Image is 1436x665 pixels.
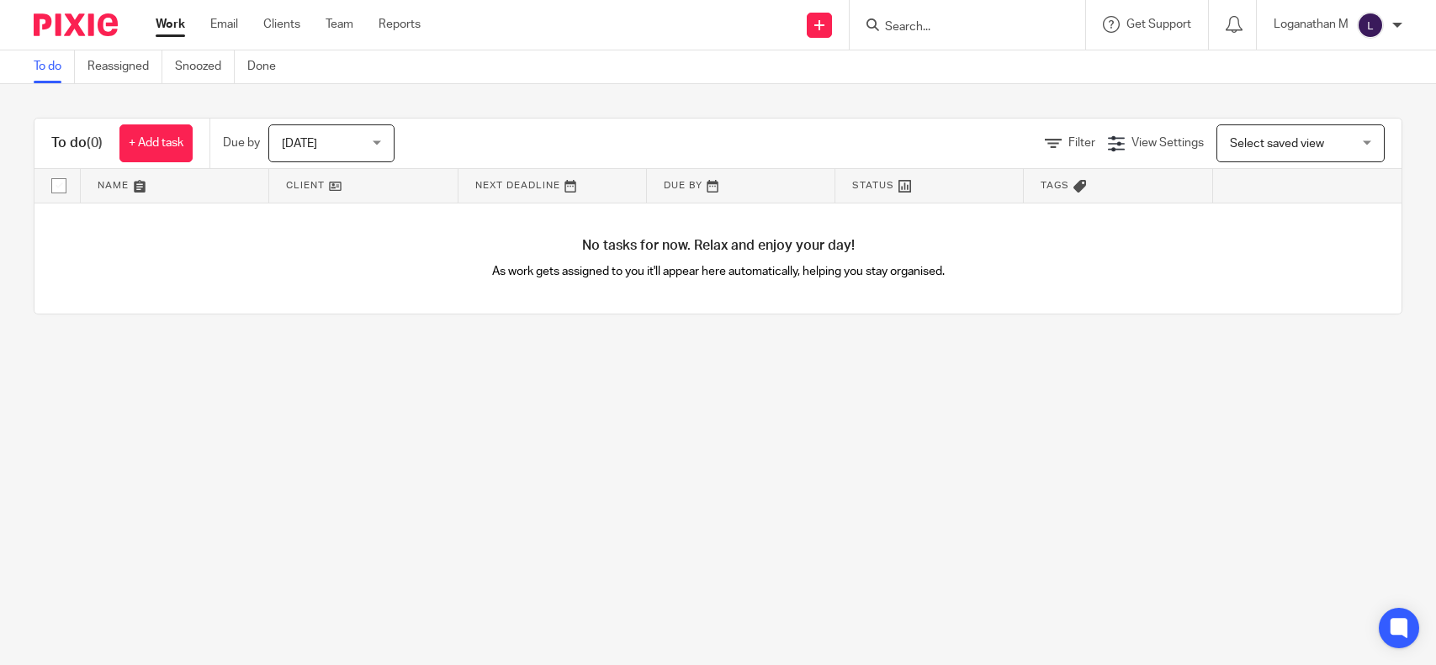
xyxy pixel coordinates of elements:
[34,13,118,36] img: Pixie
[376,263,1060,280] p: As work gets assigned to you it'll appear here automatically, helping you stay organised.
[119,124,193,162] a: + Add task
[34,50,75,83] a: To do
[263,16,300,33] a: Clients
[282,138,317,150] span: [DATE]
[87,50,162,83] a: Reassigned
[1357,12,1384,39] img: svg%3E
[247,50,289,83] a: Done
[1041,181,1069,190] span: Tags
[87,136,103,150] span: (0)
[326,16,353,33] a: Team
[210,16,238,33] a: Email
[156,16,185,33] a: Work
[883,20,1035,35] input: Search
[1131,137,1204,149] span: View Settings
[379,16,421,33] a: Reports
[223,135,260,151] p: Due by
[1068,137,1095,149] span: Filter
[175,50,235,83] a: Snoozed
[34,237,1402,255] h4: No tasks for now. Relax and enjoy your day!
[1274,16,1349,33] p: Loganathan M
[1230,138,1324,150] span: Select saved view
[1126,18,1191,30] span: Get Support
[51,135,103,152] h1: To do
